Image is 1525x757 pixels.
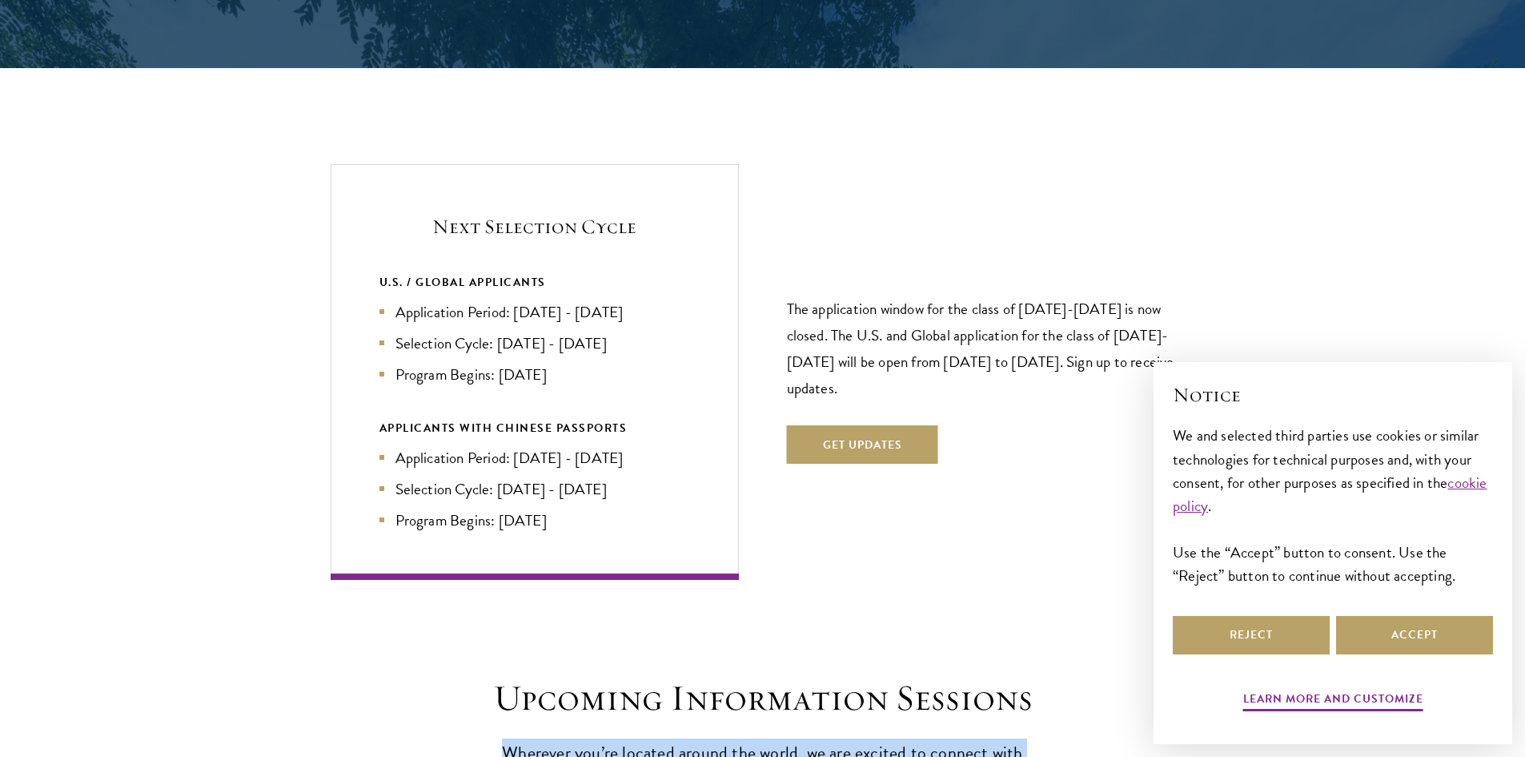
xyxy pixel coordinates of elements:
[1173,616,1330,654] button: Reject
[787,296,1195,401] p: The application window for the class of [DATE]-[DATE] is now closed. The U.S. and Global applicat...
[379,446,690,469] li: Application Period: [DATE] - [DATE]
[1243,689,1423,714] button: Learn more and customize
[487,676,1039,721] h2: Upcoming Information Sessions
[379,477,690,501] li: Selection Cycle: [DATE] - [DATE]
[1173,424,1493,586] div: We and selected third parties use cookies or similar technologies for technical purposes and, wit...
[787,425,938,464] button: Get Updates
[379,272,690,292] div: U.S. / GLOBAL APPLICANTS
[1336,616,1493,654] button: Accept
[1173,381,1493,409] h2: Notice
[379,213,690,240] h5: Next Selection Cycle
[1173,471,1487,517] a: cookie policy
[379,363,690,386] li: Program Begins: [DATE]
[379,300,690,324] li: Application Period: [DATE] - [DATE]
[379,418,690,438] div: APPLICANTS WITH CHINESE PASSPORTS
[379,332,690,355] li: Selection Cycle: [DATE] - [DATE]
[379,509,690,532] li: Program Begins: [DATE]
